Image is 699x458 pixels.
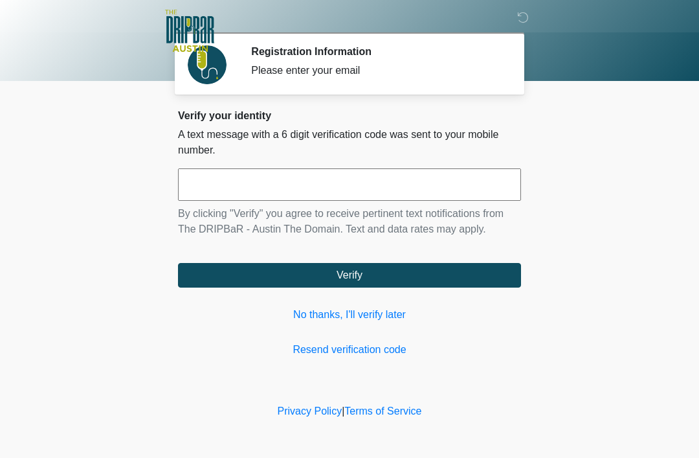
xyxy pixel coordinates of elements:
a: | [342,406,344,417]
img: Agent Avatar [188,45,227,84]
h2: Verify your identity [178,109,521,122]
a: Resend verification code [178,342,521,358]
p: A text message with a 6 digit verification code was sent to your mobile number. [178,127,521,158]
div: Please enter your email [251,63,502,78]
a: Terms of Service [344,406,421,417]
a: Privacy Policy [278,406,342,417]
a: No thanks, I'll verify later [178,307,521,323]
button: Verify [178,263,521,288]
p: By clicking "Verify" you agree to receive pertinent text notifications from The DRIPBaR - Austin ... [178,206,521,237]
img: The DRIPBaR - Austin The Domain Logo [165,10,214,52]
